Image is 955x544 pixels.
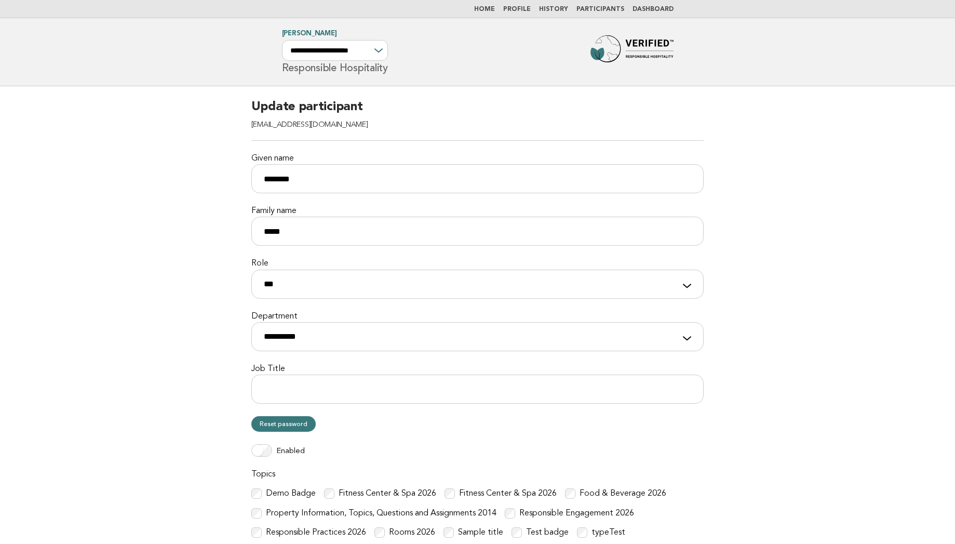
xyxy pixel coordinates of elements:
[251,153,704,164] label: Given name
[266,527,366,538] label: Responsible Practices 2026
[458,527,503,538] label: Sample title
[526,527,569,538] label: Test badge
[590,35,674,69] img: Forbes Travel Guide
[251,364,704,375] label: Job Title
[282,30,337,37] a: [PERSON_NAME]
[633,6,674,12] a: Dashboard
[389,527,435,538] label: Rooms 2026
[266,508,496,519] label: Property Information, Topics, Questions and Assignments 2014
[251,469,704,480] label: Topics
[591,527,625,538] label: typeTest
[503,6,531,12] a: Profile
[251,99,704,141] h2: Update participant
[474,6,495,12] a: Home
[519,508,634,519] label: Responsible Engagement 2026
[539,6,568,12] a: History
[339,488,436,499] label: Fitness Center & Spa 2026
[276,446,305,457] label: Enabled
[266,488,316,499] label: Demo Badge
[282,31,388,73] h1: Responsible Hospitality
[251,311,704,322] label: Department
[459,488,557,499] label: Fitness Center & Spa 2026
[251,258,704,269] label: Role
[251,416,316,432] a: Reset password
[580,488,666,499] label: Food & Beverage 2026
[576,6,624,12] a: Participants
[251,206,704,217] label: Family name
[251,121,368,129] span: [EMAIL_ADDRESS][DOMAIN_NAME]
